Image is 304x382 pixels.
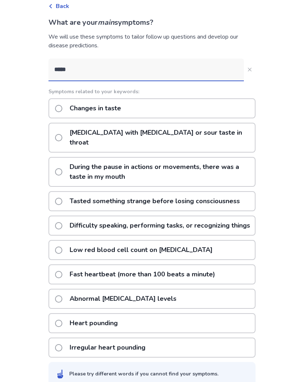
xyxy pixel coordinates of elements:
[65,338,150,357] p: Irregular heart pounding
[48,17,256,28] p: What are your symptoms?
[65,192,244,210] p: Tasted something strange before losing consciousness
[65,241,217,259] p: Low red blood cell count on [MEDICAL_DATA]
[65,216,254,235] p: Difficulty speaking, performing tasks, or recognizing things
[48,88,256,95] p: Symptoms related to your keywords:
[56,2,69,11] span: Back
[65,123,255,152] p: [MEDICAL_DATA] with [MEDICAL_DATA] or sour taste in throat
[244,64,256,75] button: Close
[98,17,114,27] i: main
[65,314,122,332] p: Heart pounding
[65,158,255,186] p: During the pause in actions or movements, there was a taste in my mouth
[48,32,256,50] div: We will use these symptoms to tailor follow up questions and develop our disease predictions.
[69,370,218,378] div: Please try different words if you cannot find your symptoms.
[65,99,125,118] p: Changes in taste
[65,265,219,284] p: Fast heartbeat (more than 100 beats a minute)
[65,290,181,308] p: Abnormal [MEDICAL_DATA] levels
[48,59,244,80] input: Close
